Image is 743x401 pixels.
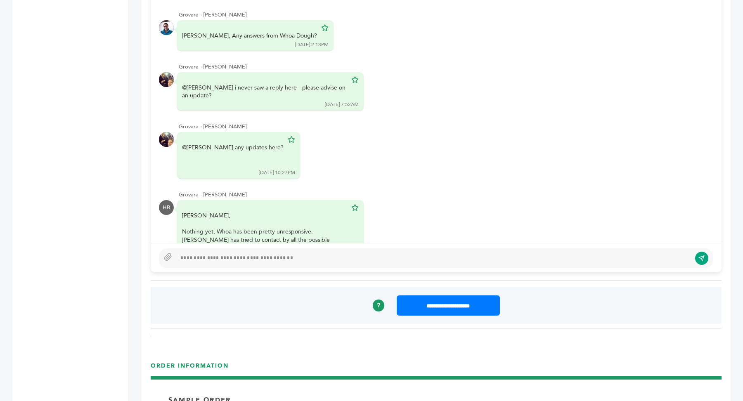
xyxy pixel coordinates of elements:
[179,63,713,71] div: Grovara - [PERSON_NAME]
[259,169,295,176] div: [DATE] 10:27PM
[325,101,359,108] div: [DATE] 7:52AM
[182,32,317,40] div: [PERSON_NAME], Any answers from Whoa Dough?
[179,11,713,19] div: Grovara - [PERSON_NAME]
[179,123,713,130] div: Grovara - [PERSON_NAME]
[179,191,713,198] div: Grovara - [PERSON_NAME]
[159,200,174,215] div: HB
[182,212,347,252] div: Nothing yet, Whoa has been pretty unresponsive. [PERSON_NAME] has tried to contact by all the pos...
[151,362,722,376] h3: ORDER INFORMATION
[182,84,347,100] div: @[PERSON_NAME] i never saw a reply here - please advise on an update?
[373,300,384,311] a: ?
[182,144,284,168] div: @[PERSON_NAME] any updates here?
[182,212,347,220] div: [PERSON_NAME],
[295,41,329,48] div: [DATE] 2:13PM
